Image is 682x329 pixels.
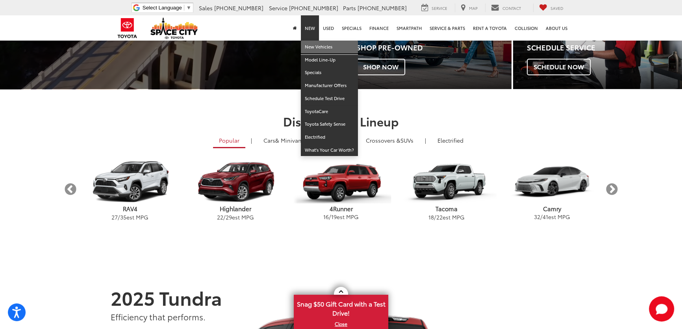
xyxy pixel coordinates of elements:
[301,105,358,118] a: ToyotaCare
[301,131,358,144] a: Electrified
[301,54,358,67] a: Model Line-Up
[113,15,142,41] img: Toyota
[394,213,499,221] p: / est MPG
[288,204,394,213] p: 4Runner
[436,213,443,221] span: 22
[301,92,358,105] a: Schedule Test Drive
[183,213,288,221] p: / est MPG
[502,161,602,203] img: Toyota Camry
[214,4,263,12] span: [PHONE_NUMBER]
[649,296,674,322] svg: Start Chat
[77,204,183,213] p: RAV4
[80,161,180,203] img: Toyota RAV4
[301,41,358,54] a: New Vehicles
[356,59,405,75] span: Shop Now
[185,161,286,203] img: Toyota Highlander
[288,213,394,221] p: / est MPG
[393,15,426,41] a: SmartPath
[77,213,183,221] p: / est MPG
[428,213,434,221] span: 18
[511,15,542,41] a: Collision
[111,311,571,322] p: Efficiency that performs.
[301,79,358,92] a: Manufacturer Offers
[249,136,254,144] li: |
[432,5,447,11] span: Service
[527,44,682,52] h4: Schedule Service
[543,213,548,221] span: 41
[343,4,356,12] span: Parts
[213,134,245,148] a: Popular
[319,15,338,41] a: Used
[426,15,469,41] a: Service & Parts
[485,4,527,12] a: Contact
[217,213,223,221] span: 22
[432,134,469,147] a: Electrified
[143,5,182,11] span: Select Language
[226,213,232,221] span: 29
[301,144,358,156] a: What's Your Car Worth?
[527,59,591,75] span: Schedule Now
[301,15,319,41] a: New
[499,204,605,213] p: Camry
[338,15,365,41] a: Specials
[291,161,391,203] img: Toyota 4Runner
[323,213,329,221] span: 16
[63,182,77,196] button: Previous
[63,115,619,128] h2: Discover Our Lineup
[469,15,511,41] a: Rent a Toyota
[120,213,126,221] span: 35
[111,213,118,221] span: 27
[649,296,674,322] button: Toggle Chat Window
[295,296,387,320] span: Snag $50 Gift Card with a Test Drive!
[394,204,499,213] p: Tacoma
[269,4,287,12] span: Service
[550,5,563,11] span: Saved
[365,15,393,41] a: Finance
[301,118,358,131] a: Toyota Safety Sense
[111,284,222,310] strong: 2025 Tundra
[366,136,400,144] span: Crossovers &
[331,213,337,221] span: 19
[150,17,198,39] img: Space City Toyota
[289,15,301,41] a: Home
[455,4,484,12] a: Map
[499,213,605,221] p: / est MPG
[356,44,511,52] h4: Shop Pre-Owned
[301,66,358,79] a: Specials
[469,5,478,11] span: Map
[415,4,453,12] a: Service
[186,5,191,11] span: ▼
[542,15,571,41] a: About Us
[199,4,213,12] span: Sales
[275,136,302,144] span: & Minivan
[143,5,191,11] a: Select Language​
[423,136,428,144] li: |
[605,182,619,196] button: Next
[533,4,569,12] a: My Saved Vehicles
[63,154,619,225] aside: carousel
[360,134,419,147] a: SUVs
[534,213,540,221] span: 32
[397,161,497,203] img: Toyota Tacoma
[183,204,288,213] p: Highlander
[258,134,308,147] a: Cars
[358,4,407,12] span: [PHONE_NUMBER]
[289,4,338,12] span: [PHONE_NUMBER]
[502,5,521,11] span: Contact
